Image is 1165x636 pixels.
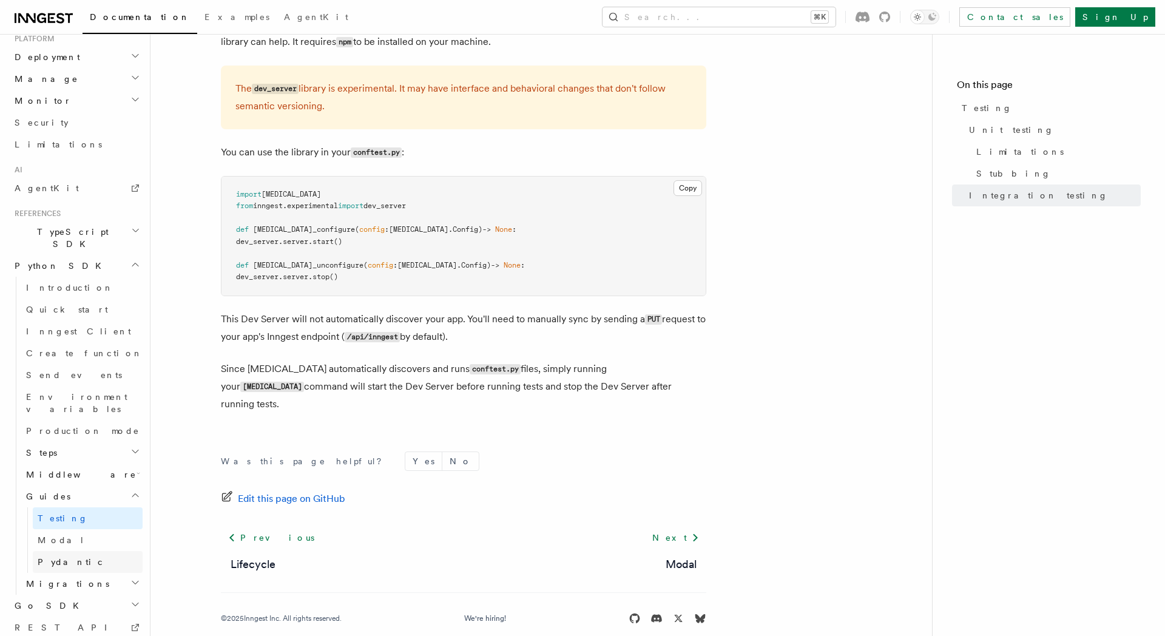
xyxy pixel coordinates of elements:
span: . [283,201,287,210]
button: Toggle dark mode [910,10,939,24]
span: -> [482,225,491,234]
span: Integration testing [969,189,1108,201]
button: Guides [21,485,143,507]
span: : [521,261,525,269]
span: [MEDICAL_DATA] [389,225,448,234]
span: Deployment [10,51,80,63]
span: None [495,225,512,234]
span: Quick start [26,305,108,314]
button: TypeScript SDK [10,221,143,255]
span: def [236,225,249,234]
button: No [442,452,479,470]
span: [MEDICAL_DATA]_configure [253,225,355,234]
span: inngest [253,201,283,210]
p: This Dev Server will not automatically discover your app. You'll need to manually sync by sending... [221,311,706,346]
span: Modal [38,535,85,545]
span: Introduction [26,283,113,293]
span: Unit testing [969,124,1054,136]
span: import [338,201,363,210]
a: Create function [21,342,143,364]
span: dev_server [363,201,406,210]
code: conftest.py [351,147,402,158]
span: Go SDK [10,600,86,612]
code: /api/inngest [345,332,400,342]
button: Yes [405,452,442,470]
span: Pydantic [38,557,104,567]
a: Previous [221,527,321,549]
span: dev_server [236,272,279,281]
span: Config) [453,225,482,234]
p: The library is experimental. It may have interface and behavioral changes that don't follow seman... [235,80,692,115]
button: Go SDK [10,595,143,617]
span: Send events [26,370,122,380]
button: Manage [10,68,143,90]
span: : [393,261,397,269]
span: config [359,225,385,234]
a: Environment variables [21,386,143,420]
a: Modal [666,556,697,573]
span: -> [491,261,499,269]
a: Testing [33,507,143,529]
span: start [312,237,334,246]
span: . [448,225,453,234]
div: Guides [21,507,143,573]
span: server [283,237,308,246]
span: experimental [287,201,338,210]
span: () [334,237,342,246]
code: PUT [645,314,662,325]
a: AgentKit [277,4,356,33]
code: conftest.py [470,364,521,374]
a: Edit this page on GitHub [221,490,345,507]
span: Python SDK [10,260,109,272]
span: References [10,209,61,218]
div: Python SDK [10,277,143,595]
code: [MEDICAL_DATA] [240,382,304,392]
a: Security [10,112,143,134]
span: None [504,261,521,269]
h4: On this page [957,78,1141,97]
a: Limitations [10,134,143,155]
a: Lifecycle [231,556,275,573]
span: Testing [38,513,88,523]
span: [MEDICAL_DATA] [397,261,457,269]
span: Environment variables [26,392,127,414]
span: Config) [461,261,491,269]
span: . [457,261,461,269]
a: Modal [33,529,143,551]
span: . [279,272,283,281]
span: Guides [21,490,70,502]
kbd: ⌘K [811,11,828,23]
span: Steps [21,447,57,459]
a: AgentKit [10,177,143,199]
a: Stubbing [971,163,1141,184]
span: Manage [10,73,78,85]
span: Monitor [10,95,72,107]
div: © 2025 Inngest Inc. All rights reserved. [221,614,342,623]
span: Middleware [21,469,137,481]
span: stop [312,272,329,281]
p: Was this page helpful? [221,455,390,467]
span: AI [10,165,22,175]
span: server [283,272,308,281]
a: Examples [197,4,277,33]
span: . [308,272,312,281]
code: npm [336,37,353,47]
span: [MEDICAL_DATA]_unconfigure [253,261,363,269]
span: AgentKit [284,12,348,22]
button: Migrations [21,573,143,595]
span: Stubbing [976,167,1051,180]
a: Send events [21,364,143,386]
a: Quick start [21,299,143,320]
span: ( [363,261,368,269]
span: : [385,225,389,234]
span: Limitations [15,140,102,149]
button: Steps [21,442,143,464]
span: () [329,272,338,281]
button: Middleware [21,464,143,485]
span: Documentation [90,12,190,22]
a: Sign Up [1075,7,1155,27]
span: Limitations [976,146,1064,158]
span: Edit this page on GitHub [238,490,345,507]
span: AgentKit [15,183,79,193]
span: def [236,261,249,269]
